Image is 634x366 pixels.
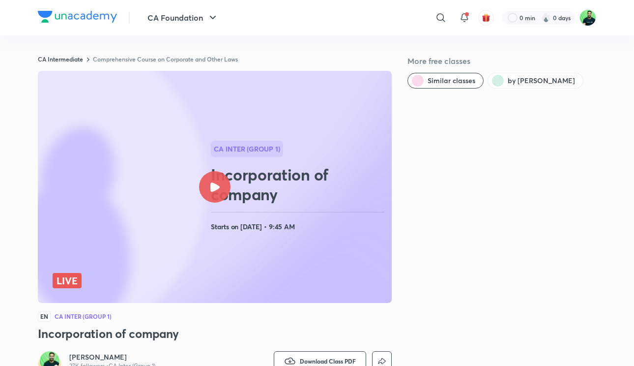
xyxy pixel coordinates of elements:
[211,220,388,233] h4: Starts on [DATE] • 9:45 AM
[541,13,551,23] img: streak
[38,326,392,341] h3: Incorporation of company
[428,76,475,86] span: Similar classes
[38,11,117,23] img: Company Logo
[38,8,65,16] span: Support
[482,13,490,22] img: avatar
[488,73,583,89] button: by Shantam Gupta
[407,73,484,89] button: Similar classes
[407,55,596,67] h5: More free classes
[93,55,238,63] a: Comprehensive Course on Corporate and Other Laws
[38,55,83,63] a: CA Intermediate
[478,10,494,26] button: avatar
[508,76,575,86] span: by Shantam Gupta
[69,352,155,362] a: [PERSON_NAME]
[142,8,225,28] button: CA Foundation
[579,9,596,26] img: Shantam Gupta
[55,313,112,319] h4: CA Inter (Group 1)
[38,11,117,25] a: Company Logo
[211,165,388,204] h2: Incorporation of company
[300,357,356,365] span: Download Class PDF
[38,311,51,322] span: EN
